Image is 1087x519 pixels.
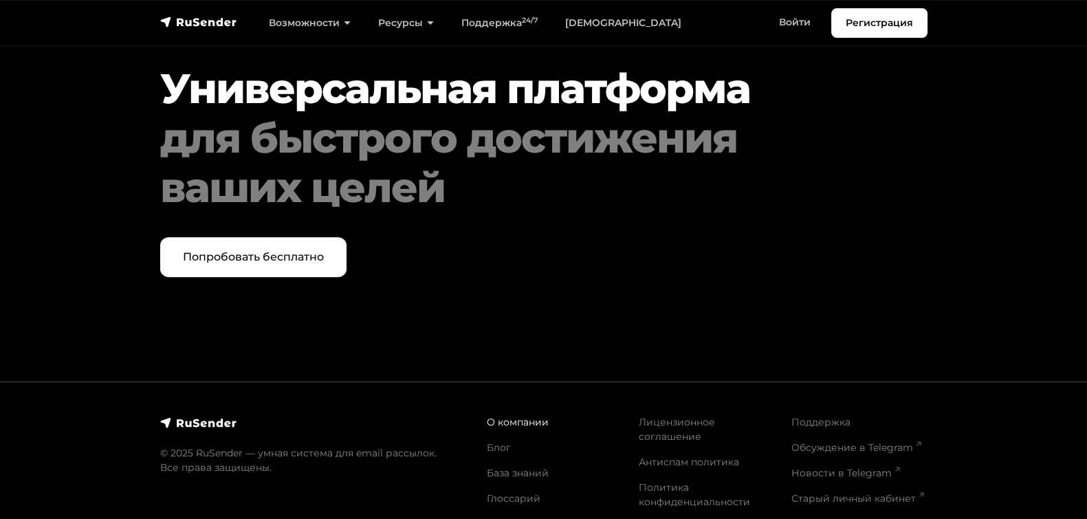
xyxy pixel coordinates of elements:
a: Поддержка [791,416,850,428]
a: Поддержка24/7 [448,9,551,37]
div: для быстрого достижения ваших целей [160,113,862,212]
img: RuSender [160,15,237,29]
a: База знаний [487,467,549,479]
a: Регистрация [831,8,927,38]
a: Глоссарий [487,492,540,505]
a: Антиспам политика [639,456,739,468]
a: Новости в Telegram [791,467,900,479]
a: Возможности [255,9,364,37]
a: [DEMOGRAPHIC_DATA] [551,9,695,37]
h2: Универсальная платформа [160,64,862,212]
a: Ресурсы [364,9,448,37]
a: Обсуждение в Telegram [791,441,921,454]
sup: 24/7 [522,16,538,25]
a: О компании [487,416,549,428]
a: Попробовать бесплатно [160,237,347,277]
img: RuSender [160,416,237,430]
a: Блог [487,441,511,454]
a: Войти [765,8,824,36]
a: Политика конфиденциальности [639,481,750,508]
a: Лицензионное соглашение [639,416,715,443]
p: © 2025 RuSender — умная система для email рассылок. Все права защищены. [160,446,470,475]
a: Старый личный кабинет [791,492,924,505]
